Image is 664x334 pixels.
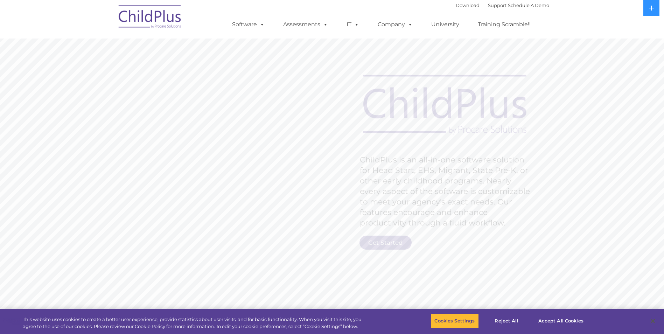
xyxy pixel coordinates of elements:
[424,18,466,32] a: University
[276,18,335,32] a: Assessments
[371,18,420,32] a: Company
[23,316,365,330] div: This website uses cookies to create a better user experience, provide statistics about user visit...
[508,2,549,8] a: Schedule A Demo
[359,236,412,250] a: Get Started
[456,2,480,8] a: Download
[534,314,587,328] button: Accept All Cookies
[431,314,478,328] button: Cookies Settings
[485,314,529,328] button: Reject All
[340,18,366,32] a: IT
[225,18,272,32] a: Software
[488,2,506,8] a: Support
[456,2,549,8] font: |
[360,155,533,228] rs-layer: ChildPlus is an all-in-one software solution for Head Start, EHS, Migrant, State Pre-K, or other ...
[645,313,660,329] button: Close
[471,18,538,32] a: Training Scramble!!
[115,0,185,35] img: ChildPlus by Procare Solutions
